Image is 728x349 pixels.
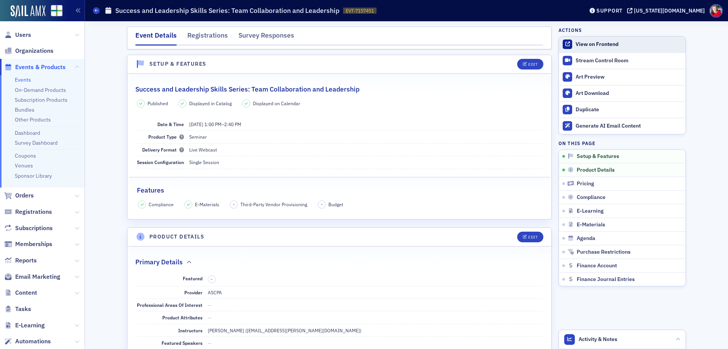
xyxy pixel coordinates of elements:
h2: Primary Details [135,257,183,267]
div: Stream Control Room [576,57,682,64]
a: Orders [4,191,34,200]
h4: Product Details [149,233,204,241]
span: Provider [184,289,202,295]
button: Generate AI Email Content [559,118,686,134]
span: [DATE] [189,121,203,127]
h2: Success and Leadership Skills Series: Team Collaboration and Leadership [135,84,359,94]
a: Memberships [4,240,52,248]
button: Edit [517,232,543,242]
div: Survey Responses [238,30,294,44]
span: – [321,202,323,207]
span: E-Materials [195,201,219,208]
span: Subscriptions [15,224,53,232]
span: — [208,314,212,321]
a: Automations [4,337,51,346]
span: Live Webcast [189,147,217,153]
span: Pricing [577,180,594,187]
span: EVT-7157451 [346,8,374,14]
div: Registrations [187,30,228,44]
span: Instructors [178,327,202,333]
a: Organizations [4,47,53,55]
span: Tasks [15,305,31,313]
div: Generate AI Email Content [576,123,682,129]
div: Support [596,7,623,14]
a: Art Preview [559,69,686,85]
span: Third-Party Vendor Provisioning [240,201,307,208]
div: Art Preview [576,74,682,81]
a: Users [4,31,31,39]
span: Budget [328,201,343,208]
a: View on Frontend [559,36,686,52]
span: Orders [15,191,34,200]
button: [US_STATE][DOMAIN_NAME] [627,8,708,13]
a: Reports [4,256,37,265]
span: Purchase Restrictions [577,249,631,256]
div: Duplicate [576,106,682,113]
a: Email Marketing [4,273,60,281]
span: Featured [183,275,202,281]
a: Art Download [559,85,686,101]
span: Professional Areas Of Interest [137,302,202,308]
span: Compliance [577,194,606,201]
img: SailAMX [11,5,45,17]
span: Setup & Features [577,153,619,160]
a: Survey Dashboard [15,139,58,146]
div: Art Download [576,90,682,97]
div: Edit [528,62,538,66]
a: Subscriptions [4,224,53,232]
span: Product Attributes [162,314,202,321]
a: Tasks [4,305,31,313]
span: Automations [15,337,51,346]
span: Events & Products [15,63,66,71]
span: Finance Account [577,262,617,269]
h2: Features [137,185,164,195]
a: Events [15,76,31,83]
span: Content [15,289,37,297]
span: – [189,121,241,127]
img: SailAMX [51,5,63,17]
span: Published [147,100,168,107]
span: — [208,340,212,346]
span: – [233,202,235,207]
span: E-Learning [15,321,45,330]
span: Delivery Format [142,147,184,153]
span: Displayed in Catalog [189,100,232,107]
span: Email Marketing [15,273,60,281]
span: Finance Journal Entries [577,276,635,283]
time: 1:00 PM [204,121,221,127]
h4: On this page [559,140,686,147]
span: E-Learning [577,208,604,215]
a: View Homepage [45,5,63,18]
div: View on Frontend [576,41,682,48]
a: Other Products [15,116,51,123]
a: E-Learning [4,321,45,330]
div: [US_STATE][DOMAIN_NAME] [634,7,705,14]
a: Sponsor Library [15,172,52,179]
span: Organizations [15,47,53,55]
div: [PERSON_NAME] ([EMAIL_ADDRESS][PERSON_NAME][DOMAIN_NAME]) [208,327,361,334]
button: Duplicate [559,101,686,118]
span: Session Configuration [137,159,184,165]
a: Registrations [4,208,52,216]
span: Product Type [148,134,184,140]
a: Dashboard [15,129,40,136]
a: Events & Products [4,63,66,71]
button: Edit [517,59,543,69]
span: Memberships [15,240,52,248]
span: Registrations [15,208,52,216]
h4: Setup & Features [149,60,206,68]
a: On-Demand Products [15,87,66,93]
a: Subscription Products [15,96,67,103]
span: Seminar [189,134,207,140]
span: Agenda [577,235,595,242]
span: Compliance [149,201,174,208]
span: Featured Speakers [162,340,202,346]
div: Edit [528,235,538,239]
span: — [208,302,212,308]
div: Event Details [135,30,177,46]
a: Venues [15,162,33,169]
a: Bundles [15,106,35,113]
span: Single Session [189,159,219,165]
h4: Actions [559,27,582,33]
